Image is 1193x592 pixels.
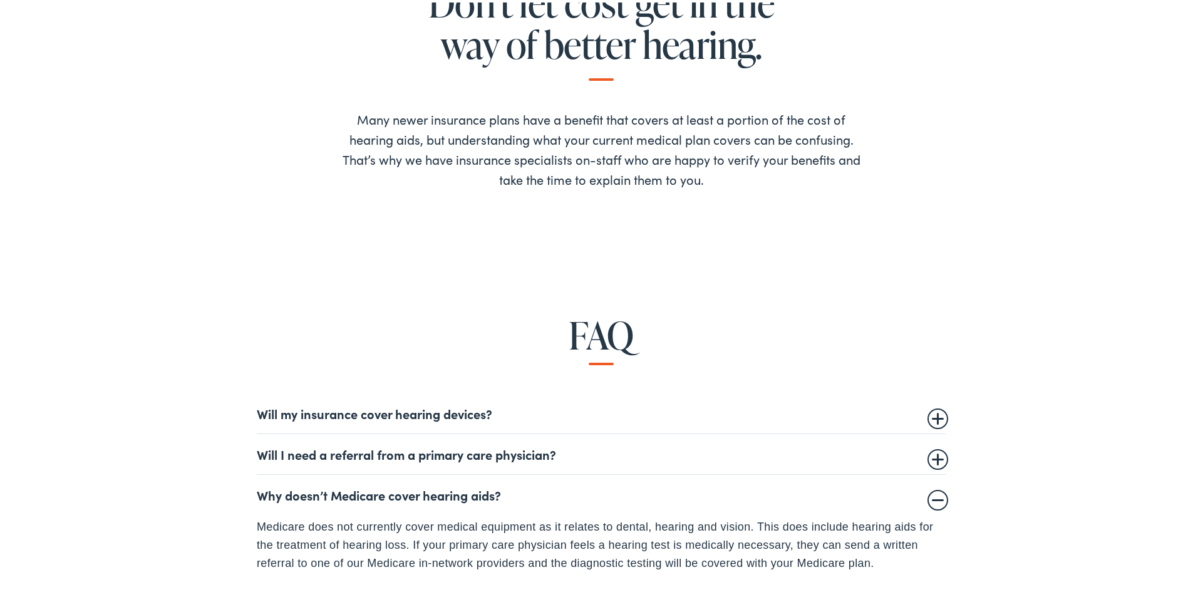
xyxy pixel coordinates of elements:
p: Medicare does not currently cover medical equipment as it relates to dental, hearing and vision. ... [257,516,946,569]
div: Many newer insurance plans have a benefit that covers at least a portion of the cost of hearing a... [339,88,863,187]
h2: FAQ [48,312,1154,353]
summary: Will I need a referral from a primary care physician? [257,444,946,459]
summary: Will my insurance cover hearing devices? [257,403,946,418]
summary: Why doesn’t Medicare cover hearing aids? [257,485,946,500]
